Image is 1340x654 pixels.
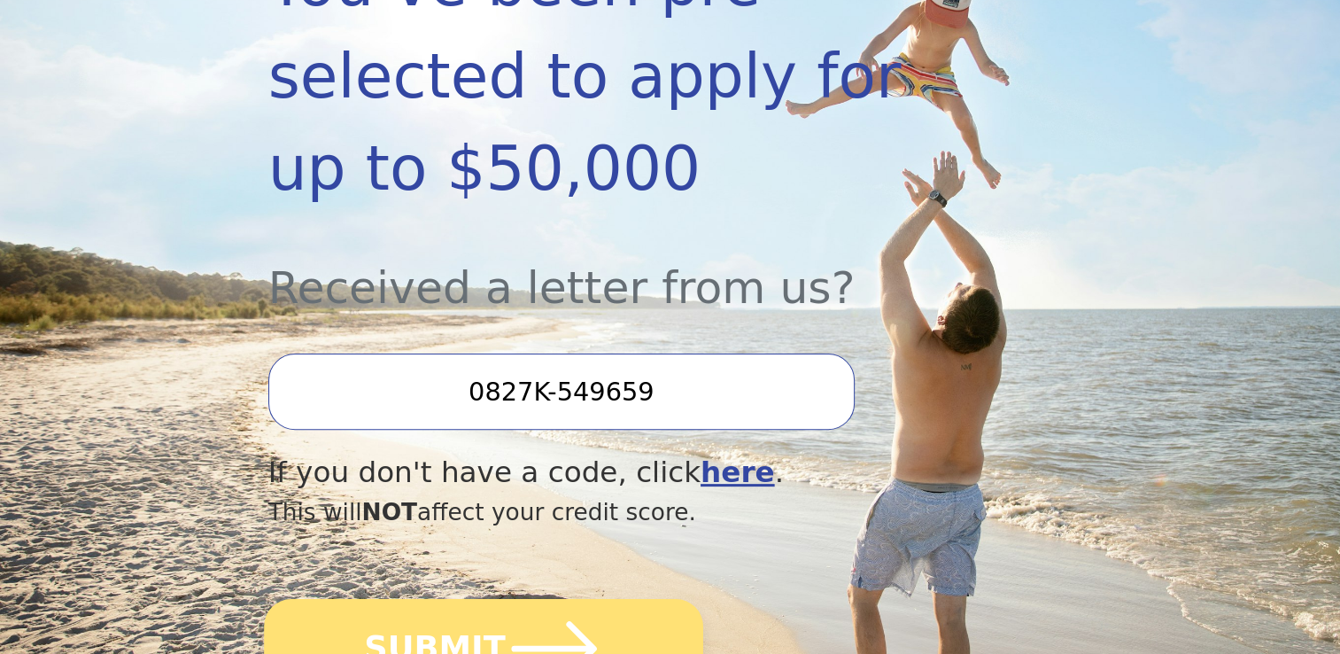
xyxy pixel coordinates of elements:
div: If you don't have a code, click . [268,451,952,494]
div: Received a letter from us? [268,214,952,322]
input: Enter your Offer Code: [268,354,855,430]
div: This will affect your credit score. [268,494,952,530]
span: NOT [362,498,418,526]
a: here [701,455,775,489]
